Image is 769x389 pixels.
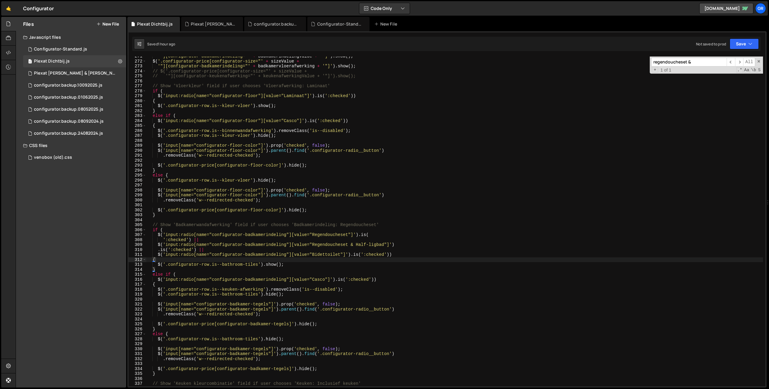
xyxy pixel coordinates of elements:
div: 325 [129,322,146,327]
div: configurator.backup.10092025.js [34,83,102,88]
a: 🤙 [1,1,16,16]
div: 308 [129,237,146,243]
span: Search In Selection [757,67,761,73]
div: 6838/44243.js [23,55,126,67]
div: Configurator-Standard.js [34,47,87,52]
div: 274 [129,69,146,74]
div: configurator.backup.10092025.js [254,21,299,27]
div: 336 [129,376,146,381]
div: 279 [129,93,146,99]
div: 307 [129,232,146,237]
div: 6838/46305.js [23,79,126,91]
div: 295 [129,173,146,178]
div: 280 [129,99,146,104]
div: 329 [129,342,146,347]
div: configurator.backup.08092024.js [34,119,104,124]
div: 320 [129,297,146,302]
a: [DOMAIN_NAME] [699,3,753,14]
div: 319 [129,292,146,297]
div: 322 [129,307,146,312]
div: 271 [129,54,146,59]
span: CaseSensitive Search [743,67,750,73]
div: 335 [129,371,146,376]
div: Configurator-Standard.js [317,21,362,27]
div: 287 [129,133,146,138]
div: 294 [129,168,146,173]
div: 323 [129,312,146,317]
div: 334 [129,366,146,372]
div: 273 [129,64,146,69]
div: 312 [129,257,146,262]
div: configurator.backup.24082024.js [34,131,103,136]
div: 333 [129,361,146,366]
div: 6838/40450.js [23,91,126,103]
div: 296 [129,178,146,183]
div: 293 [129,163,146,168]
div: Saved [147,41,175,47]
div: 306 [129,228,146,233]
div: 282 [129,109,146,114]
div: 317 [129,282,146,287]
div: 318 [129,287,146,292]
div: venobox (old).css [34,155,72,160]
div: 328 [129,337,146,342]
div: 285 [129,123,146,128]
span: Alt-Enter [743,58,755,66]
div: 314 [129,267,146,272]
div: 309 [129,242,146,247]
div: Plexat Dichtbij.js [34,59,70,64]
div: 290 [129,148,146,153]
input: Search for [651,58,727,66]
div: Plexat [PERSON_NAME] & [PERSON_NAME].js [191,21,236,27]
div: 330 [129,347,146,352]
div: 305 [129,222,146,228]
div: 313 [129,262,146,267]
div: configurator.backup.08052025.js [34,107,103,112]
div: 303 [129,213,146,218]
button: Code Only [359,3,410,14]
div: 311 [129,252,146,257]
div: 6838/44032.js [23,67,128,79]
div: 304 [129,218,146,223]
div: 277 [129,84,146,89]
div: Gr [755,3,766,14]
div: 6838/13206.js [23,43,126,55]
div: 324 [129,317,146,322]
span: RegExp Search [737,67,743,73]
div: 1 hour ago [158,41,175,47]
div: 310 [129,247,146,253]
div: 299 [129,193,146,198]
div: 332 [129,357,146,362]
div: 6838/38770.js [23,103,126,115]
div: 302 [129,208,146,213]
div: Javascript files [16,31,126,43]
div: 327 [129,332,146,337]
div: Plexat [PERSON_NAME] & [PERSON_NAME].js [34,71,117,76]
div: 326 [129,327,146,332]
div: 331 [129,351,146,357]
span: Whole Word Search [750,67,757,73]
div: New File [374,21,400,27]
div: 286 [129,128,146,133]
div: Configurator [23,5,54,12]
div: 272 [129,59,146,64]
div: CSS files [16,139,126,152]
div: 298 [129,188,146,193]
div: 301 [129,203,146,208]
div: 300 [129,198,146,203]
div: configurator.backup.01062025.js [34,95,103,100]
div: 275 [129,74,146,79]
span: ​ [735,58,743,66]
div: 292 [129,158,146,163]
span: ​ [727,58,735,66]
div: 6838/40544.css [23,152,126,164]
div: 281 [129,103,146,109]
div: 289 [129,143,146,148]
span: 1 of 1 [658,68,674,73]
h2: Files [23,21,34,27]
div: Plexat Dichtbij.js [137,21,173,27]
div: 283 [129,113,146,118]
div: 6838/20949.js [23,115,126,127]
span: Toggle Replace mode [652,67,658,73]
div: 291 [129,153,146,158]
